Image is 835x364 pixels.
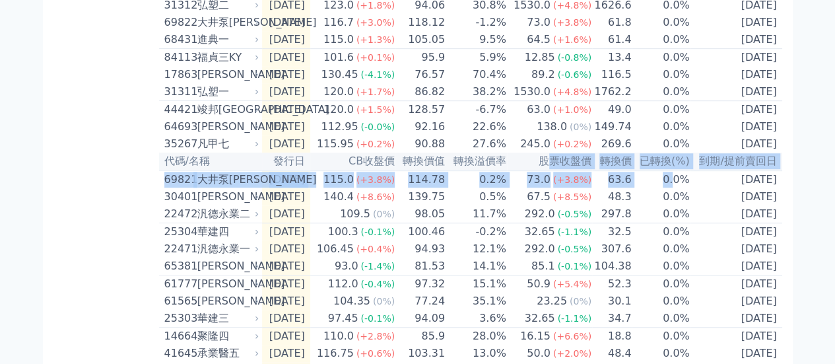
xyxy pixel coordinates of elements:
[197,32,257,48] div: 進典一
[360,122,395,132] span: (-0.0%)
[321,50,356,65] div: 101.6
[395,240,446,258] td: 94.93
[262,188,310,205] td: [DATE]
[164,258,194,274] div: 65381
[321,328,356,344] div: 110.0
[197,136,257,152] div: 凡甲七
[553,192,591,202] span: (+8.5%)
[446,14,507,31] td: -1.2%
[262,49,310,67] td: [DATE]
[164,189,194,205] div: 30401
[592,170,632,188] td: 63.6
[321,15,356,30] div: 116.7
[592,83,632,101] td: 1762.2
[314,241,356,257] div: 106.45
[395,118,446,135] td: 92.16
[592,14,632,31] td: 61.8
[446,66,507,83] td: 70.4%
[557,244,591,254] span: (-0.5%)
[310,153,395,170] th: CB收盤價
[690,205,782,223] td: [DATE]
[769,301,835,364] div: 聊天小工具
[446,258,507,275] td: 14.1%
[592,345,632,362] td: 48.4
[690,101,782,119] td: [DATE]
[592,258,632,275] td: 104.38
[318,119,360,135] div: 112.95
[395,153,446,170] th: 轉換價值
[690,135,782,153] td: [DATE]
[446,310,507,328] td: 3.6%
[262,14,310,31] td: [DATE]
[632,188,690,205] td: 0.0%
[632,310,690,328] td: 0.0%
[592,310,632,328] td: 34.7
[518,136,553,152] div: 245.0
[524,276,553,292] div: 50.9
[446,135,507,153] td: 27.6%
[164,310,194,326] div: 25303
[529,67,558,83] div: 89.2
[164,84,194,100] div: 31311
[690,275,782,293] td: [DATE]
[592,101,632,119] td: 49.0
[557,313,591,324] span: (-1.1%)
[632,118,690,135] td: 0.0%
[164,15,194,30] div: 69822
[262,83,310,101] td: [DATE]
[197,172,257,188] div: 大井泵[PERSON_NAME]
[318,67,360,83] div: 130.45
[164,276,194,292] div: 61777
[395,328,446,346] td: 85.9
[321,189,356,205] div: 140.4
[632,83,690,101] td: 0.0%
[395,83,446,101] td: 86.82
[164,241,194,257] div: 22471
[446,170,507,188] td: 0.2%
[529,258,558,274] div: 85.1
[690,328,782,346] td: [DATE]
[592,328,632,346] td: 18.8
[356,139,395,149] span: (+0.2%)
[197,241,257,257] div: 汎德永業一
[632,31,690,49] td: 0.0%
[337,206,373,222] div: 109.5
[690,153,782,170] th: 到期/提前賣回日
[197,84,257,100] div: 弘塑一
[632,170,690,188] td: 0.0%
[557,52,591,63] span: (-0.8%)
[164,50,194,65] div: 84113
[395,275,446,293] td: 97.32
[557,227,591,237] span: (-1.1%)
[262,328,310,346] td: [DATE]
[592,66,632,83] td: 116.5
[262,31,310,49] td: [DATE]
[632,275,690,293] td: 0.0%
[690,223,782,241] td: [DATE]
[446,240,507,258] td: 12.1%
[395,49,446,67] td: 95.9
[632,14,690,31] td: 0.0%
[164,102,194,118] div: 44421
[524,346,553,361] div: 50.0
[632,223,690,241] td: 0.0%
[360,261,395,272] span: (-1.4%)
[446,188,507,205] td: 0.5%
[553,87,591,97] span: (+4.8%)
[553,174,591,185] span: (+3.8%)
[690,66,782,83] td: [DATE]
[553,139,591,149] span: (+0.2%)
[262,345,310,362] td: [DATE]
[262,310,310,328] td: [DATE]
[314,136,356,152] div: 115.95
[524,15,553,30] div: 73.0
[632,153,690,170] th: 已轉換(%)
[553,17,591,28] span: (+3.8%)
[395,345,446,362] td: 103.31
[325,276,361,292] div: 112.0
[522,206,558,222] div: 292.0
[197,328,257,344] div: 聚隆四
[769,301,835,364] iframe: Chat Widget
[159,153,262,170] th: 代碼/名稱
[356,331,395,342] span: (+2.8%)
